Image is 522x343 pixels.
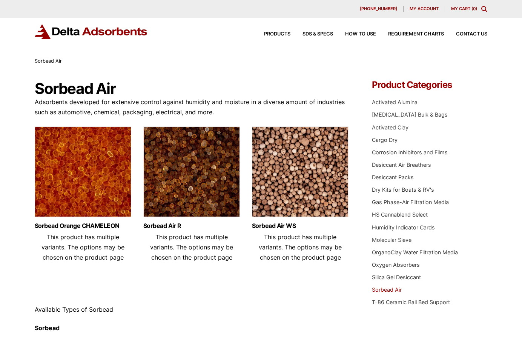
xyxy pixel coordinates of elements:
a: Corrosion Inhibitors and Films [372,149,448,155]
p: Available Types of Sorbead [35,305,349,315]
h4: Product Categories [372,80,487,89]
span: Contact Us [456,32,487,37]
a: Desiccant Air Breathers [372,162,431,168]
p: Adsorbents developed for extensive control against humidity and moisture in a diverse amount of i... [35,97,349,117]
span: This product has multiple variants. The options may be chosen on the product page [41,233,124,261]
a: Molecular Sieve [372,237,411,243]
a: [PHONE_NUMBER] [354,6,404,12]
a: How to Use [333,32,376,37]
a: My account [404,6,445,12]
a: Oxygen Absorbers [372,261,420,268]
a: SDS & SPECS [290,32,333,37]
a: Gas Phase-Air Filtration Media [372,199,449,205]
a: Silica Gel Desiccant [372,274,421,280]
a: Sorbead Air R [143,223,240,229]
a: Humidity Indicator Cards [372,224,435,231]
a: Activated Alumina [372,99,418,105]
a: Dry Kits for Boats & RV's [372,186,434,193]
div: Toggle Modal Content [481,6,487,12]
a: Contact Us [444,32,487,37]
span: Products [264,32,290,37]
span: Requirement Charts [388,32,444,37]
a: HS Cannablend Select [372,211,428,218]
span: SDS & SPECS [302,32,333,37]
span: Sorbead Air [35,58,62,64]
a: Sorbead Air [372,286,402,293]
span: This product has multiple variants. The options may be chosen on the product page [150,233,233,261]
a: Products [252,32,290,37]
span: This product has multiple variants. The options may be chosen on the product page [259,233,342,261]
a: My Cart (0) [451,6,477,11]
a: Desiccant Packs [372,174,414,180]
img: Delta Adsorbents [35,24,148,39]
strong: Sorbead [35,324,60,332]
a: Requirement Charts [376,32,444,37]
a: [MEDICAL_DATA] Bulk & Bags [372,111,448,118]
span: How to Use [345,32,376,37]
span: [PHONE_NUMBER] [360,7,397,11]
span: 0 [473,6,476,11]
a: OrganoClay Water Filtration Media [372,249,458,255]
span: My account [410,7,439,11]
a: Sorbead Air WS [252,223,349,229]
h1: Sorbead Air [35,80,349,97]
a: Sorbead Orange CHAMELEON [35,223,131,229]
a: Activated Clay [372,124,408,131]
a: T-86 Ceramic Ball Bed Support [372,299,450,305]
a: Cargo Dry [372,137,398,143]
